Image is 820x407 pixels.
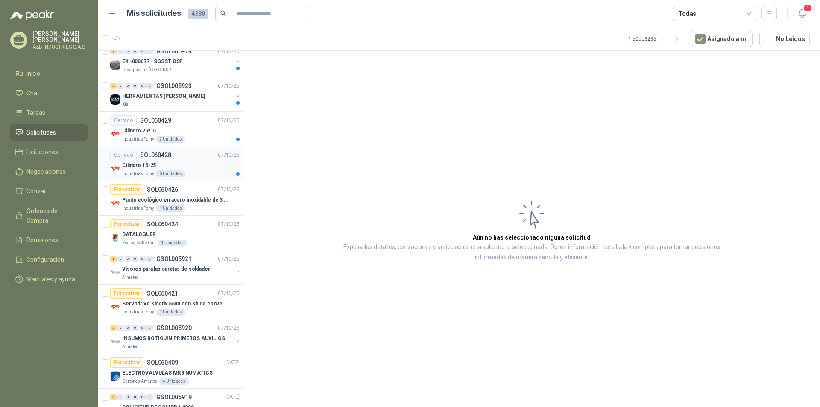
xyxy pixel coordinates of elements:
span: Órdenes de Compra [26,206,80,225]
p: Zoologico De Cali [122,240,156,246]
div: 1 Unidades [158,240,187,246]
a: Por cotizarSOL06042107/10/25 Company LogoServodrive Kinetix 5500 con Kit de conversión y filtro (... [98,285,243,319]
button: 1 [794,6,810,21]
div: 0 [125,48,131,54]
img: Company Logo [110,302,120,312]
div: Cerrado [110,150,137,160]
div: 0 [125,394,131,400]
img: Company Logo [110,60,120,70]
p: EX -000677 - SGSST OSF [122,58,182,66]
div: 0 [132,48,138,54]
div: 0 [146,83,153,89]
img: Company Logo [110,371,120,381]
span: Chat [26,88,39,98]
a: CerradoSOL06042807/10/25 Company LogoCilindro 16*25Industrias Tomy6 Unidades [98,146,243,181]
p: Visores para las caretas de soldador [122,265,210,273]
div: 0 [117,256,124,262]
p: GSOL005921 [156,256,192,262]
div: Todas [678,9,696,18]
p: GSOL005920 [156,325,192,331]
p: 07/10/25 [218,186,240,194]
div: 0 [146,325,153,331]
div: 2 Unidades [156,136,185,143]
div: 0 [139,394,146,400]
span: Licitaciones [26,147,58,157]
img: Company Logo [110,337,120,347]
a: Órdenes de Compra [10,203,88,228]
p: 07/10/25 [218,47,240,56]
a: Chat [10,85,88,101]
a: 1 0 0 0 0 0 GSOL00592407/10/25 Company LogoEX -000677 - SGSST OSFOleaginosas [GEOGRAPHIC_DATA][PE... [110,46,241,73]
a: Negociaciones [10,164,88,180]
p: SOL060424 [147,221,178,227]
img: Logo peakr [10,10,54,20]
div: 0 [125,83,131,89]
p: Almatec [122,274,138,281]
p: SOL060426 [147,187,178,193]
h1: Mis solicitudes [126,7,181,20]
p: SOL060409 [147,360,178,366]
p: SOL060421 [147,290,178,296]
a: 1 0 0 0 0 0 GSOL00592107/10/25 Company LogoVisores para las caretas de soldadorAlmatec [110,254,241,281]
a: Por cotizarSOL060409[DATE] Company LogoELECTROVALVULAS MK8 NUMATICSCartones America4 Unidades [98,354,243,389]
span: Cotizar [26,187,46,196]
p: GSOL005919 [156,394,192,400]
img: Company Logo [110,129,120,139]
div: Por cotizar [110,357,143,368]
span: Inicio [26,69,40,78]
div: 0 [132,394,138,400]
div: 0 [125,325,131,331]
p: Almatec [122,343,138,350]
div: 0 [139,48,146,54]
img: Company Logo [110,94,120,105]
span: Tareas [26,108,45,117]
div: 3 [110,394,117,400]
p: Cilindro 16*25 [122,161,156,170]
span: 1 [803,4,812,12]
p: Industrias Tomy [122,309,154,316]
button: Asignado a mi [691,31,753,47]
p: Industrias Tomy [122,136,154,143]
div: 0 [117,83,124,89]
div: 0 [117,325,124,331]
p: HERRAMIENTAS [PERSON_NAME] [122,92,205,100]
p: ELECTROVALVULAS MK8 NUMATICS [122,369,213,377]
span: Configuración [26,255,64,264]
p: DATALOGUER [122,231,156,239]
span: Solicitudes [26,128,56,137]
div: 0 [132,256,138,262]
div: 2 [110,83,117,89]
div: 1 [110,256,117,262]
p: Industrias Tomy [122,170,154,177]
div: 1 Unidades [156,309,185,316]
img: Company Logo [110,267,120,278]
div: Por cotizar [110,219,143,229]
p: [DATE] [225,359,240,367]
p: 07/10/25 [218,151,240,159]
a: Remisiones [10,232,88,248]
p: [DATE] [225,393,240,401]
img: Company Logo [110,233,120,243]
div: 4 Unidades [159,378,189,385]
p: Industrias Tomy [122,205,154,212]
img: Company Logo [110,198,120,208]
span: Manuales y ayuda [26,275,75,284]
p: A&B INDUSTRIES S.A.S [32,44,88,50]
a: Licitaciones [10,144,88,160]
p: SOL060429 [140,117,171,123]
p: Cartones America [122,378,158,385]
p: Cilindro 25*15 [122,127,156,135]
p: Punto ecológico en acero inoxidable de 3 puestos, con capacidad para 53 Litros por cada división. [122,196,228,204]
p: 07/10/25 [218,290,240,298]
p: Kia [122,101,129,108]
div: 0 [125,256,131,262]
div: 0 [117,48,124,54]
div: 1 Unidades [156,205,185,212]
p: INSUMOS BOTIQUIN PRIMEROS AUXILIOS [122,334,225,343]
div: 0 [132,83,138,89]
p: Oleaginosas [GEOGRAPHIC_DATA][PERSON_NAME] [122,67,176,73]
div: 0 [146,48,153,54]
p: Explora los detalles, cotizaciones y actividad de una solicitud al seleccionarla. Obtén informaci... [329,242,735,263]
div: Por cotizar [110,288,143,299]
button: No Leídos [759,31,810,47]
